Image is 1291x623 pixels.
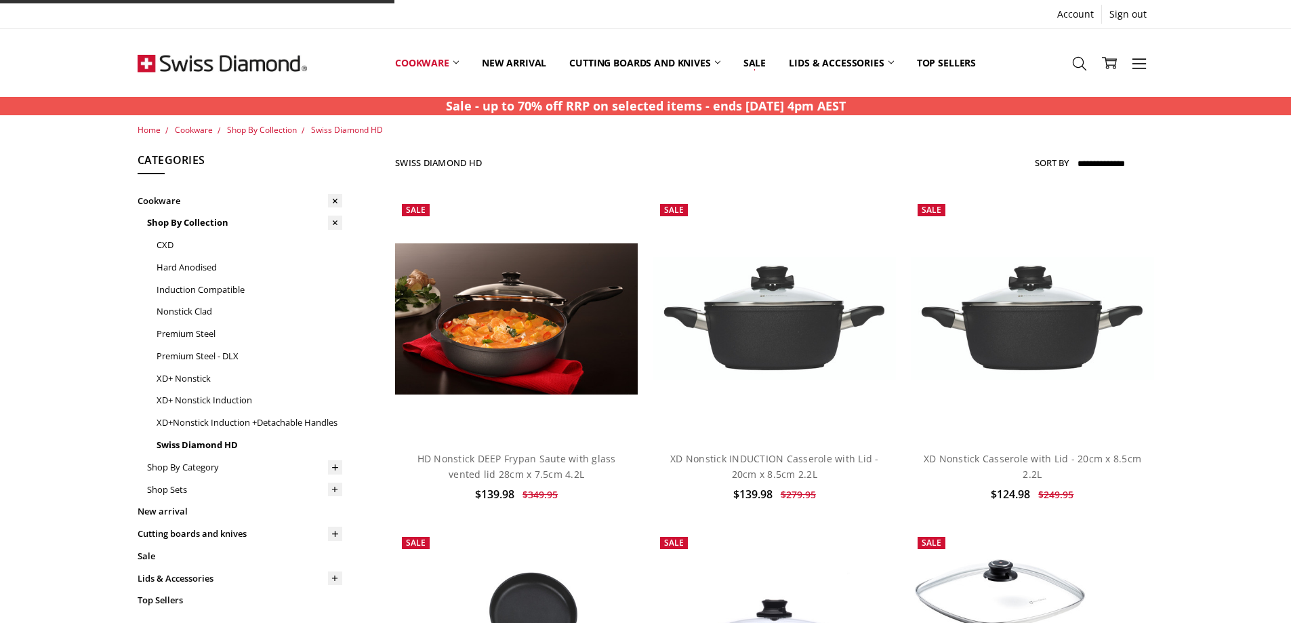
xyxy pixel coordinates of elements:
a: Cookware [175,124,213,136]
a: XD Nonstick Casserole with Lid - 20cm x 8.5cm 2.2L side view [911,197,1153,440]
a: Sign out [1102,5,1154,24]
img: HD Nonstick DEEP Frypan Saute with glass vented lid 28cm x 7.5cm 4.2L [395,243,638,395]
a: Lids & Accessories [777,33,905,93]
a: XD+ Nonstick [157,367,342,390]
a: Shop Sets [147,479,342,501]
a: XD+Nonstick Induction +Detachable Handles [157,411,342,434]
a: Premium Steel - DLX [157,345,342,367]
h1: Swiss Diamond HD [395,157,482,168]
a: Sale [138,545,342,567]
a: Hard Anodised [157,256,342,279]
a: XD Nonstick INDUCTION Casserole with Lid - 20cm x 8.5cm 2.2L [653,197,896,440]
a: Cookware [384,33,470,93]
a: Lids & Accessories [138,567,342,590]
a: Shop By Collection [227,124,297,136]
span: $349.95 [522,488,558,501]
a: Cutting boards and knives [558,33,732,93]
a: XD Nonstick Casserole with Lid - 20cm x 8.5cm 2.2L [924,452,1141,480]
a: Sale [732,33,777,93]
a: Swiss Diamond HD [311,124,383,136]
span: $139.98 [475,487,514,502]
a: XD+ Nonstick Induction [157,389,342,411]
strong: Sale - up to 70% off RRP on selected items - ends [DATE] 4pm AEST [446,98,846,114]
a: Top Sellers [138,589,342,611]
a: HD Nonstick DEEP Frypan Saute with glass vented lid 28cm x 7.5cm 4.2L [417,452,616,480]
a: Cutting boards and knives [138,523,342,545]
a: Shop By Category [147,456,342,479]
a: Home [138,124,161,136]
a: New arrival [470,33,558,93]
span: $139.98 [733,487,773,502]
a: Cookware [138,190,342,212]
a: Shop By Collection [147,212,342,234]
a: Top Sellers [905,33,987,93]
span: Sale [664,204,684,216]
img: XD Nonstick Casserole with Lid - 20cm x 8.5cm 2.2L side view [911,257,1153,380]
span: Sale [922,537,941,548]
a: Swiss Diamond HD [157,434,342,456]
a: Account [1050,5,1101,24]
a: New arrival [138,500,342,523]
a: Premium Steel [157,323,342,345]
a: CXD [157,234,342,256]
img: Free Shipping On Every Order [138,29,307,97]
a: Nonstick Clad [157,300,342,323]
span: $249.95 [1038,488,1073,501]
a: Induction Compatible [157,279,342,301]
a: XD Nonstick INDUCTION Casserole with Lid - 20cm x 8.5cm 2.2L [670,452,879,480]
label: Sort By [1035,152,1069,174]
a: HD Nonstick DEEP Frypan Saute with glass vented lid 28cm x 7.5cm 4.2L [395,197,638,440]
img: XD Nonstick INDUCTION Casserole with Lid - 20cm x 8.5cm 2.2L [653,257,896,380]
span: $279.95 [781,488,816,501]
span: $124.98 [991,487,1030,502]
span: Sale [922,204,941,216]
span: Sale [664,537,684,548]
span: Sale [406,537,426,548]
span: Sale [406,204,426,216]
h5: Categories [138,152,342,175]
